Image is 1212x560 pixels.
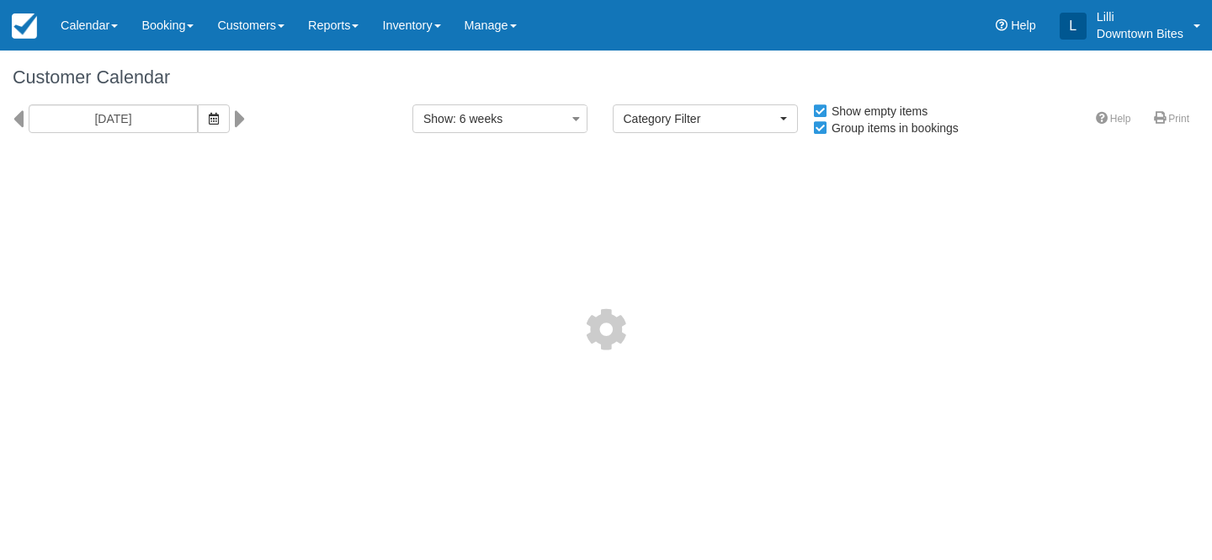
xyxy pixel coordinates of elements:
[1086,107,1141,131] a: Help
[1144,107,1199,131] a: Print
[613,104,798,133] button: Category Filter
[812,104,941,116] span: Show empty items
[996,19,1007,31] i: Help
[624,110,776,127] span: Category Filter
[812,115,970,141] label: Group items in bookings
[1097,8,1183,25] p: Lilli
[423,112,453,125] span: Show
[1060,13,1087,40] div: L
[453,112,502,125] span: : 6 weeks
[812,121,972,133] span: Group items in bookings
[13,67,1199,88] h1: Customer Calendar
[1011,19,1036,32] span: Help
[412,104,587,133] button: Show: 6 weeks
[1097,25,1183,42] p: Downtown Bites
[812,99,938,124] label: Show empty items
[12,13,37,39] img: checkfront-main-nav-mini-logo.png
